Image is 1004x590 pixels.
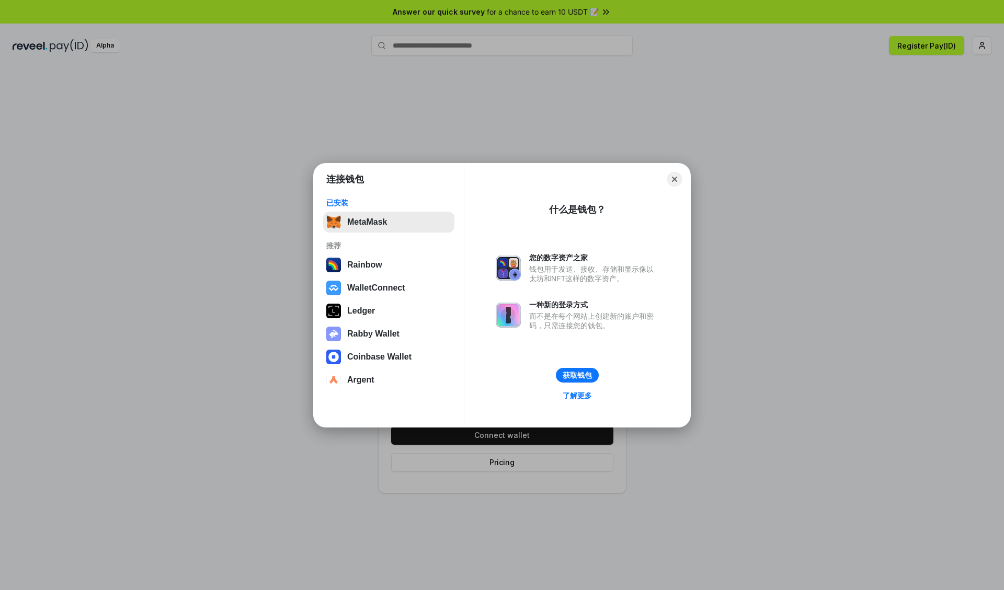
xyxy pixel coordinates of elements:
[347,329,400,339] div: Rabby Wallet
[326,198,451,207] div: 已安装
[347,283,405,293] div: WalletConnect
[326,241,451,250] div: 推荐
[556,389,598,402] a: 了解更多
[323,277,454,298] button: WalletConnect
[326,281,341,295] img: svg+xml,%3Csvg%20width%3D%2228%22%20height%3D%2228%22%20viewBox%3D%220%200%2028%2028%22%20fill%3D...
[326,258,341,272] img: svg+xml,%3Csvg%20width%3D%22120%22%20height%3D%22120%22%20viewBox%3D%220%200%20120%20120%22%20fil...
[549,203,606,216] div: 什么是钱包？
[347,217,387,227] div: MetaMask
[563,371,592,380] div: 获取钱包
[347,375,374,385] div: Argent
[563,391,592,400] div: 了解更多
[323,346,454,367] button: Coinbase Wallet
[326,215,341,229] img: svg+xml,%3Csvg%20fill%3D%22none%22%20height%3D%2233%22%20viewBox%3D%220%200%2035%2033%22%20width%...
[347,260,382,270] div: Rainbow
[326,350,341,364] img: svg+xml,%3Csvg%20width%3D%2228%22%20height%3D%2228%22%20viewBox%3D%220%200%2028%2028%22%20fill%3D...
[326,304,341,318] img: svg+xml,%3Csvg%20xmlns%3D%22http%3A%2F%2Fwww.w3.org%2F2000%2Fsvg%22%20width%3D%2228%22%20height%3...
[667,172,682,187] button: Close
[323,212,454,233] button: MetaMask
[326,327,341,341] img: svg+xml,%3Csvg%20xmlns%3D%22http%3A%2F%2Fwww.w3.org%2F2000%2Fsvg%22%20fill%3D%22none%22%20viewBox...
[496,303,521,328] img: svg+xml,%3Csvg%20xmlns%3D%22http%3A%2F%2Fwww.w3.org%2F2000%2Fsvg%22%20fill%3D%22none%22%20viewBox...
[347,306,375,316] div: Ledger
[529,264,659,283] div: 钱包用于发送、接收、存储和显示像以太坊和NFT这样的数字资产。
[323,323,454,344] button: Rabby Wallet
[556,368,599,383] button: 获取钱包
[326,373,341,387] img: svg+xml,%3Csvg%20width%3D%2228%22%20height%3D%2228%22%20viewBox%3D%220%200%2028%2028%22%20fill%3D...
[323,300,454,321] button: Ledger
[496,256,521,281] img: svg+xml,%3Csvg%20xmlns%3D%22http%3A%2F%2Fwww.w3.org%2F2000%2Fsvg%22%20fill%3D%22none%22%20viewBox...
[323,369,454,390] button: Argent
[529,311,659,330] div: 而不是在每个网站上创建新的账户和密码，只需连接您的钱包。
[347,352,412,362] div: Coinbase Wallet
[529,253,659,262] div: 您的数字资产之家
[326,173,364,186] h1: 连接钱包
[323,254,454,275] button: Rainbow
[529,300,659,309] div: 一种新的登录方式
